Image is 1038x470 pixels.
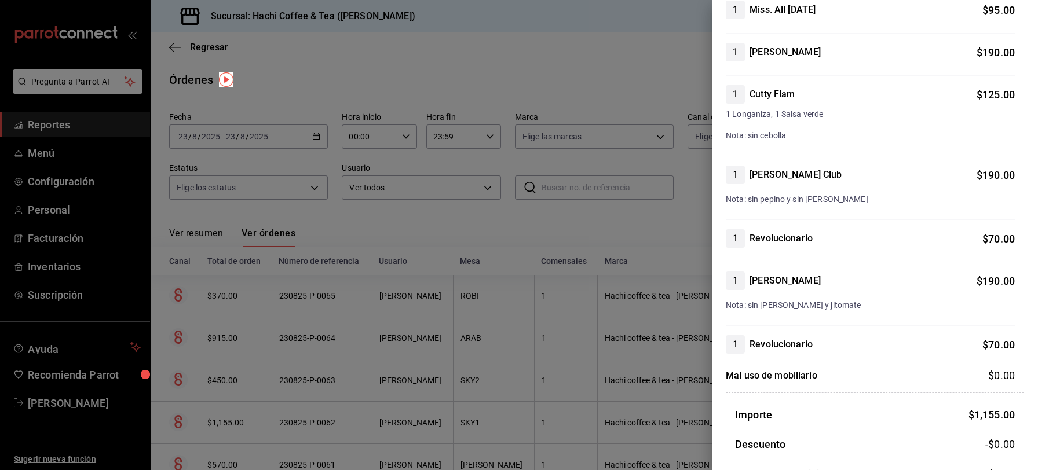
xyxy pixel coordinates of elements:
[726,108,1015,120] span: 1 Longaniza, 1 Salsa verde
[726,274,745,288] span: 1
[977,89,1015,101] span: $ 125.00
[977,275,1015,287] span: $ 190.00
[977,46,1015,58] span: $ 190.00
[726,87,745,101] span: 1
[977,169,1015,181] span: $ 190.00
[988,369,1015,381] span: $ 0.00
[982,4,1015,16] span: $ 95.00
[985,436,1015,452] span: -$0.00
[750,45,821,59] h4: [PERSON_NAME]
[735,407,772,423] h3: Importe
[982,339,1015,351] span: $ 70.00
[968,409,1015,421] span: $ 1,155.00
[750,274,821,288] h4: [PERSON_NAME]
[726,3,745,17] span: 1
[726,194,868,204] span: Nota: sin pepino y sin [PERSON_NAME]
[982,233,1015,245] span: $ 70.00
[726,232,745,245] span: 1
[726,300,861,310] span: Nota: sin [PERSON_NAME] y jitomate
[726,369,817,383] h4: Mal uso de mobiliario
[750,87,795,101] h4: Cutty Flam
[735,436,785,452] h3: Descuento
[726,131,786,140] span: Nota: sin cebolla
[726,337,745,351] span: 1
[219,72,233,87] img: Tooltip marker
[750,337,813,351] h4: Revolucionario
[750,3,816,17] h4: Miss. All [DATE]
[750,168,842,182] h4: [PERSON_NAME] Club
[726,45,745,59] span: 1
[750,232,813,245] h4: Revolucionario
[726,168,745,182] span: 1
